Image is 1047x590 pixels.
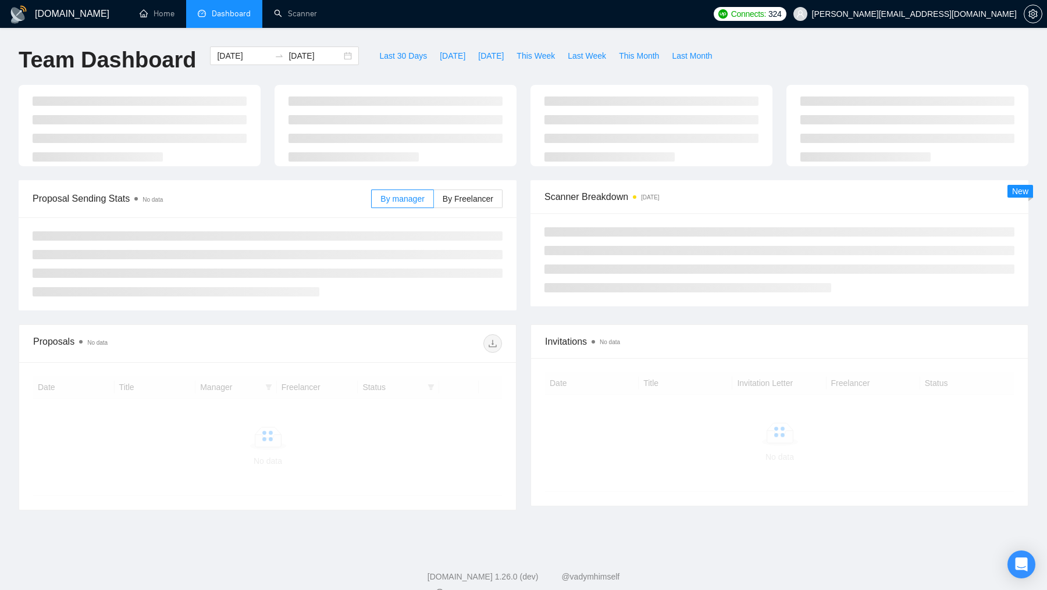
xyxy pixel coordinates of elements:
[212,9,251,19] span: Dashboard
[379,49,427,62] span: Last 30 Days
[440,49,465,62] span: [DATE]
[443,194,493,203] span: By Freelancer
[143,196,163,203] span: No data
[619,49,659,62] span: This Month
[87,339,108,346] span: No data
[796,10,804,18] span: user
[380,194,424,203] span: By manager
[19,47,196,74] h1: Team Dashboard
[731,8,766,20] span: Connects:
[665,47,718,65] button: Last Month
[478,49,504,62] span: [DATE]
[217,49,270,62] input: Start date
[1012,187,1028,196] span: New
[641,194,659,201] time: [DATE]
[1024,5,1042,23] button: setting
[1024,9,1042,19] span: setting
[9,5,28,24] img: logo
[718,9,728,19] img: upwork-logo.png
[1024,9,1042,19] a: setting
[373,47,433,65] button: Last 30 Days
[545,334,1014,349] span: Invitations
[1007,550,1035,578] div: Open Intercom Messenger
[600,339,620,345] span: No data
[33,191,371,206] span: Proposal Sending Stats
[33,334,268,353] div: Proposals
[274,9,317,19] a: searchScanner
[198,9,206,17] span: dashboard
[472,47,510,65] button: [DATE]
[428,572,539,581] a: [DOMAIN_NAME] 1.26.0 (dev)
[561,572,619,581] a: @vadymhimself
[433,47,472,65] button: [DATE]
[612,47,665,65] button: This Month
[672,49,712,62] span: Last Month
[275,51,284,60] span: to
[289,49,341,62] input: End date
[517,49,555,62] span: This Week
[768,8,781,20] span: 324
[275,51,284,60] span: swap-right
[568,49,606,62] span: Last Week
[561,47,612,65] button: Last Week
[140,9,174,19] a: homeHome
[544,189,1014,204] span: Scanner Breakdown
[510,47,561,65] button: This Week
